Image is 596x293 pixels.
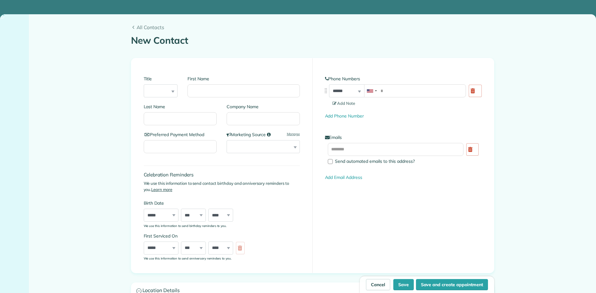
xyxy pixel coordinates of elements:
a: Cancel [366,279,390,290]
sub: We use this information to send birthday reminders to you. [144,224,227,228]
label: Emails [325,134,481,140]
a: Manage [287,131,300,137]
a: Add Phone Number [325,113,364,119]
sub: We use this information to send anniversary reminders to you. [144,256,232,260]
div: United States: +1 [364,85,379,97]
a: All Contacts [131,24,494,31]
label: First Name [187,76,300,82]
p: We use this information to send contact birthday and anniversary reminders to you. [144,180,300,193]
span: Send automated emails to this address? [335,158,415,164]
h4: Celebration Reminders [144,172,300,177]
label: Birth Date [144,200,248,206]
span: Add Note [332,101,355,106]
label: Last Name [144,104,217,110]
a: Learn more [151,187,172,192]
h1: New Contact [131,35,494,46]
label: Title [144,76,178,82]
label: Company Name [227,104,300,110]
label: First Serviced On [144,233,248,239]
img: drag_indicator-119b368615184ecde3eda3c64c821f6cf29d3e2b97b89ee44bc31753036683e5.png [323,87,329,94]
a: Add Email Address [325,175,362,180]
button: Save and create appointment [416,279,488,290]
span: All Contacts [137,24,494,31]
label: Marketing Source [227,131,300,138]
button: Save [393,279,414,290]
label: Phone Numbers [325,76,481,82]
label: Preferred Payment Method [144,131,217,138]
